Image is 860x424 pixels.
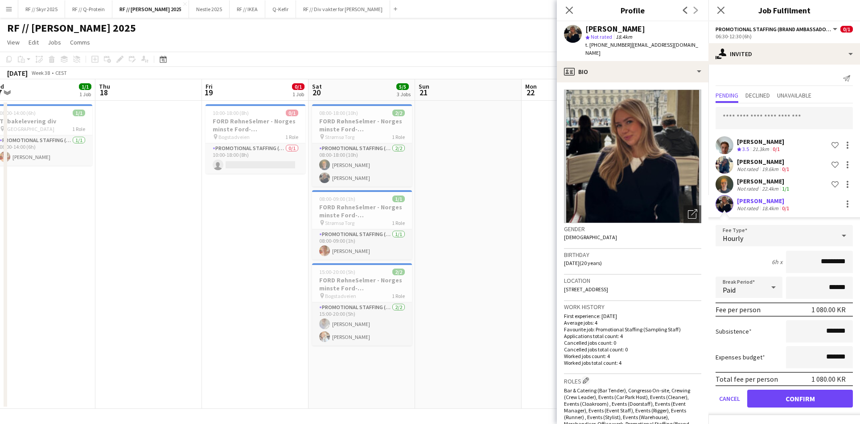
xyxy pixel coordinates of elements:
[312,143,412,187] app-card-role: Promotional Staffing (Brand Ambassadors)2/208:00-18:00 (10h)[PERSON_NAME][PERSON_NAME]
[564,359,701,366] p: Worked jobs total count: 4
[716,92,738,98] span: Pending
[737,166,760,172] div: Not rated
[392,269,405,275] span: 2/2
[737,138,784,146] div: [PERSON_NAME]
[325,220,354,226] span: Strømsø Torg
[72,126,85,132] span: 1 Role
[760,185,780,192] div: 22.4km
[392,134,405,140] span: 1 Role
[524,87,537,98] span: 22
[44,37,65,48] a: Jobs
[99,82,110,90] span: Thu
[564,234,617,241] span: [DEMOGRAPHIC_DATA]
[773,146,780,152] app-skills-label: 0/1
[312,82,322,90] span: Sat
[325,134,354,140] span: Strømsø Torg
[716,33,853,40] div: 06:30-12:30 (6h)
[392,293,405,299] span: 1 Role
[564,326,701,333] p: Favourite job: Promotional Staffing (Sampling Staff)
[716,305,761,314] div: Fee per person
[564,313,701,319] p: First experience: [DATE]
[760,166,780,172] div: 19.6km
[564,333,701,339] p: Applications total count: 4
[325,293,356,299] span: Bogstadveien
[723,285,736,294] span: Paid
[564,260,602,266] span: [DATE] (20 years)
[737,205,760,212] div: Not rated
[218,134,250,140] span: Bogstadveien
[112,0,189,18] button: RF // [PERSON_NAME] 2025
[716,327,752,335] label: Subsistence
[285,134,298,140] span: 1 Role
[564,225,701,233] h3: Gender
[48,38,61,46] span: Jobs
[708,4,860,16] h3: Job Fulfilment
[392,196,405,202] span: 1/1
[585,41,698,56] span: | [EMAIL_ADDRESS][DOMAIN_NAME]
[840,26,853,33] span: 0/1
[564,346,701,353] p: Cancelled jobs total count: 0
[564,353,701,359] p: Worked jobs count: 4
[79,83,91,90] span: 1/1
[312,263,412,346] app-job-card: 15:00-20:00 (5h)2/2FORD RøhneSelmer - Norges minste Ford-forhandlerkontor Bogstadveien1 RolePromo...
[585,41,632,48] span: t. [PHONE_NUMBER]
[311,87,322,98] span: 20
[79,91,91,98] div: 1 Job
[708,43,860,65] div: Invited
[742,146,749,152] span: 3.5
[312,104,412,187] div: 08:00-18:00 (10h)2/2FORD RøhneSelmer - Norges minste Ford-forhandlerkontor Strømsø Torg1 RoleProm...
[206,143,305,174] app-card-role: Promotional Staffing (Brand Ambassadors)0/110:00-18:00 (8h)
[206,104,305,174] div: 10:00-18:00 (8h)0/1FORD RøhneSelmer - Norges minste Ford-forhandlerkontor Bogstadveien1 RolePromo...
[397,91,411,98] div: 3 Jobs
[782,185,789,192] app-skills-label: 1/1
[55,69,67,76] div: CEST
[312,229,412,260] app-card-role: Promotional Staffing (Brand Ambassadors)1/108:00-09:00 (1h)[PERSON_NAME]
[760,205,780,212] div: 18.4km
[392,220,405,226] span: 1 Role
[392,110,405,116] span: 2/2
[564,251,701,259] h3: Birthday
[564,277,701,285] h3: Location
[716,26,831,33] span: Promotional Staffing (Brand Ambassadors)
[286,110,298,116] span: 0/1
[7,21,136,35] h1: RF // [PERSON_NAME] 2025
[206,117,305,133] h3: FORD RøhneSelmer - Norges minste Ford-forhandlerkontor
[312,276,412,292] h3: FORD RøhneSelmer - Norges minste Ford-forhandlerkontor
[18,0,65,18] button: RF // Skyr 2025
[564,376,701,385] h3: Roles
[564,303,701,311] h3: Work history
[591,33,612,40] span: Not rated
[723,234,743,243] span: Hourly
[564,319,701,326] p: Average jobs: 4
[312,302,412,346] app-card-role: Promotional Staffing (Brand Ambassadors)2/215:00-20:00 (5h)[PERSON_NAME][PERSON_NAME]
[716,353,765,361] label: Expenses budget
[585,25,645,33] div: [PERSON_NAME]
[319,196,355,202] span: 08:00-09:00 (1h)
[7,38,20,46] span: View
[70,38,90,46] span: Comms
[292,91,304,98] div: 1 Job
[614,33,634,40] span: 18.4km
[751,146,771,153] div: 21.3km
[777,92,811,98] span: Unavailable
[213,110,249,116] span: 10:00-18:00 (8h)
[66,37,94,48] a: Comms
[564,286,608,293] span: [STREET_ADDRESS]
[419,82,429,90] span: Sun
[7,69,28,77] div: [DATE]
[782,166,789,172] app-skills-label: 0/1
[230,0,265,18] button: RF // IKEA
[312,190,412,260] app-job-card: 08:00-09:00 (1h)1/1FORD RøhneSelmer - Norges minste Ford-forhandlerkontor Strømsø Torg1 RolePromo...
[5,126,54,132] span: [GEOGRAPHIC_DATA]
[312,203,412,219] h3: FORD RøhneSelmer - Norges minste Ford-forhandlerkontor
[25,37,42,48] a: Edit
[737,185,760,192] div: Not rated
[683,205,701,223] div: Open photos pop-in
[98,87,110,98] span: 18
[204,87,213,98] span: 19
[417,87,429,98] span: 21
[206,82,213,90] span: Fri
[811,375,846,383] div: 1 080.00 KR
